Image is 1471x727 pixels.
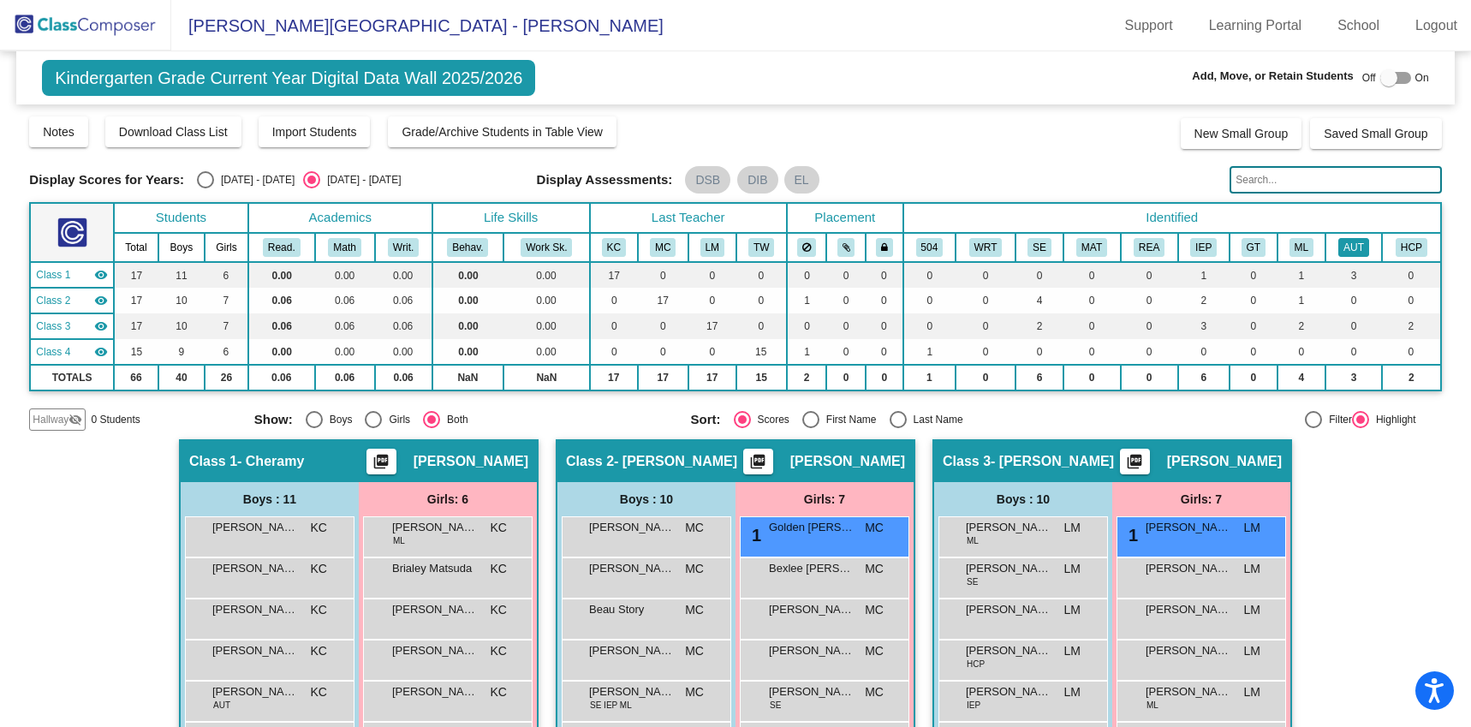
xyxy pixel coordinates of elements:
th: Health Care Action Plan [1382,233,1440,262]
span: [PERSON_NAME] [1167,453,1282,470]
td: 17 [590,262,638,288]
span: MC [865,519,884,537]
button: Grade/Archive Students in Table View [388,116,616,147]
span: MC [865,642,884,660]
a: Logout [1402,12,1471,39]
span: LM [1064,642,1081,660]
div: [DATE] - [DATE] [320,172,401,188]
mat-icon: visibility [94,319,108,333]
span: Import Students [272,125,357,139]
td: 1 [903,365,956,390]
td: Katelynn Cheramy - Cheramy [30,262,114,288]
span: ML [967,534,979,547]
th: Students [114,203,248,233]
td: 0.00 [503,262,589,288]
td: NaN [432,365,504,390]
td: 15 [736,339,787,365]
span: [PERSON_NAME] [212,601,298,618]
span: Class 3 [36,319,70,334]
td: 1 [1277,288,1325,313]
td: 0 [1230,288,1277,313]
button: Writ. [388,238,419,257]
span: 0 Students [91,412,140,427]
td: 0.00 [432,339,504,365]
span: Class 3 [943,453,991,470]
td: 0 [1063,365,1121,390]
th: Lorrie Maggio Huber [688,233,736,262]
td: 15 [736,365,787,390]
td: 0.06 [375,288,432,313]
div: Boys : 10 [934,482,1112,516]
button: Download Class List [105,116,241,147]
button: GT [1242,238,1266,257]
td: 0 [866,288,903,313]
span: New Small Group [1194,127,1289,140]
td: 0 [1325,339,1382,365]
button: IEP [1190,238,1217,257]
span: KC [311,519,327,537]
td: 2 [1382,313,1440,339]
td: Tammy Warren - Warren [30,339,114,365]
td: 1 [1277,262,1325,288]
span: Show: [254,412,293,427]
th: Placement [787,203,903,233]
span: Display Assessments: [537,172,673,188]
td: 0.06 [375,365,432,390]
div: Girls: 7 [735,482,914,516]
td: 0.00 [432,262,504,288]
div: Girls: 7 [1112,482,1290,516]
td: 0 [866,313,903,339]
span: MC [685,560,704,578]
td: 0 [826,339,865,365]
td: 0 [688,288,736,313]
span: Display Scores for Years: [29,172,184,188]
button: WRT [969,238,1003,257]
span: LM [1064,560,1081,578]
th: Keep with students [826,233,865,262]
td: 0 [956,365,1016,390]
th: Writing Plan [956,233,1016,262]
span: 1 [1124,526,1138,545]
span: [PERSON_NAME] [966,601,1051,618]
th: Academics [248,203,432,233]
span: KC [311,601,327,619]
td: 0 [1063,339,1121,365]
td: 0 [903,262,956,288]
div: Boys [323,412,353,427]
span: - Cheramy [237,453,304,470]
span: Grade/Archive Students in Table View [402,125,603,139]
span: MC [865,560,884,578]
span: Class 4 [36,344,70,360]
td: 4 [1015,288,1063,313]
td: 0 [1382,262,1440,288]
th: Read Plan [1121,233,1178,262]
td: 0 [1121,313,1178,339]
td: 0 [1178,339,1230,365]
td: 0.06 [248,288,315,313]
td: 0 [736,288,787,313]
mat-icon: visibility [94,345,108,359]
td: 0.00 [248,262,315,288]
span: LM [1064,601,1081,619]
button: AUT [1338,238,1369,257]
span: LM [1244,519,1260,537]
span: [PERSON_NAME] [966,642,1051,659]
span: [PERSON_NAME] [392,519,478,536]
span: Add, Move, or Retain Students [1192,68,1354,85]
td: NaN [503,365,589,390]
td: 0.00 [315,339,375,365]
td: 0 [736,262,787,288]
td: 0.06 [315,365,375,390]
td: 2 [1178,288,1230,313]
mat-radio-group: Select an option [254,411,678,428]
span: [PERSON_NAME] [392,642,478,659]
td: 0.06 [315,288,375,313]
td: 0.00 [432,313,504,339]
td: 0 [826,262,865,288]
button: Import Students [259,116,371,147]
span: On [1415,70,1429,86]
span: - [PERSON_NAME] [991,453,1114,470]
td: 0 [590,313,638,339]
td: 66 [114,365,158,390]
button: Math [328,238,360,257]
